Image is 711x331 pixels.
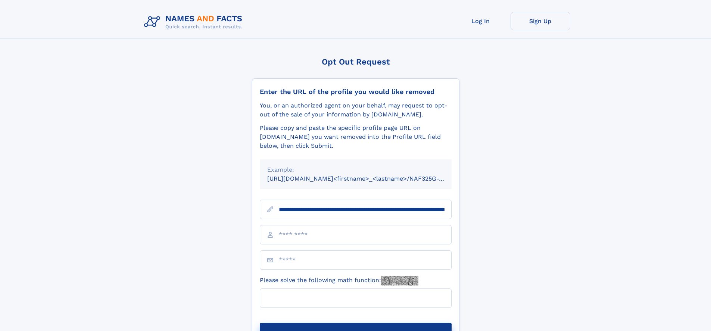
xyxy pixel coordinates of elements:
[451,12,511,30] a: Log In
[141,12,249,32] img: Logo Names and Facts
[260,88,452,96] div: Enter the URL of the profile you would like removed
[260,276,418,285] label: Please solve the following math function:
[260,101,452,119] div: You, or an authorized agent on your behalf, may request to opt-out of the sale of your informatio...
[511,12,570,30] a: Sign Up
[260,124,452,150] div: Please copy and paste the specific profile page URL on [DOMAIN_NAME] you want removed into the Pr...
[267,175,466,182] small: [URL][DOMAIN_NAME]<firstname>_<lastname>/NAF325G-xxxxxxxx
[267,165,444,174] div: Example:
[252,57,459,66] div: Opt Out Request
